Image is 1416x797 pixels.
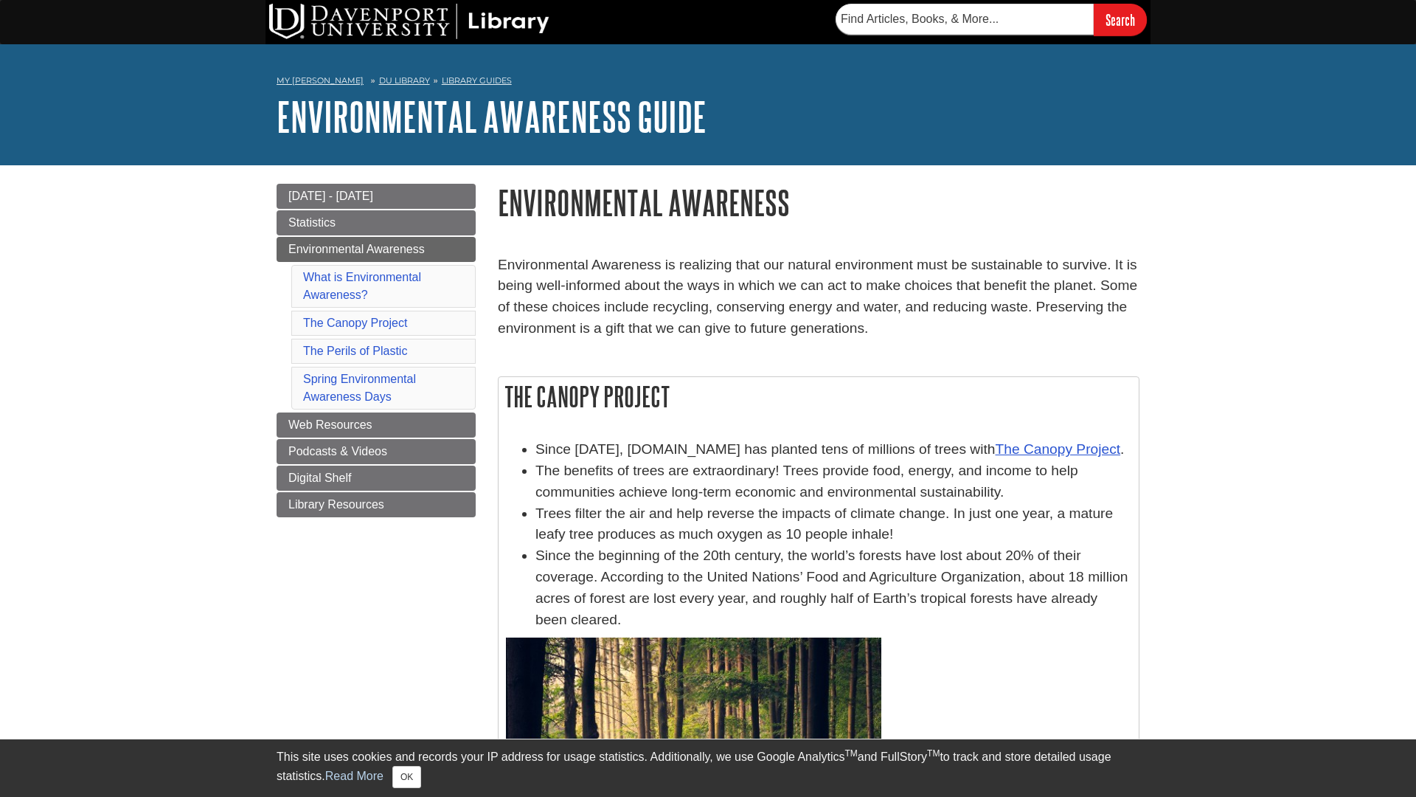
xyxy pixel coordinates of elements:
[535,439,1131,460] li: Since [DATE], [DOMAIN_NAME] has planted tens of millions of trees with .
[277,237,476,262] a: Environmental Awareness
[277,439,476,464] a: Podcasts & Videos
[277,492,476,517] a: Library Resources
[535,503,1131,546] li: Trees filter the air and help reverse the impacts of climate change. In just one year, a mature l...
[277,94,707,139] a: Environmental Awareness Guide
[844,748,857,759] sup: TM
[303,345,407,357] a: The Perils of Plastic
[288,243,425,255] span: Environmental Awareness
[303,317,407,329] a: The Canopy Project
[836,4,1094,35] input: Find Articles, Books, & More...
[288,418,372,431] span: Web Resources
[277,71,1139,94] nav: breadcrumb
[1094,4,1147,35] input: Search
[277,210,476,235] a: Statistics
[277,748,1139,788] div: This site uses cookies and records your IP address for usage statistics. Additionally, we use Goo...
[499,377,1139,416] h2: The Canopy Project
[392,766,421,788] button: Close
[288,190,373,202] span: [DATE] - [DATE]
[277,75,364,87] a: My [PERSON_NAME]
[303,373,416,403] a: Spring Environmental Awareness Days
[277,184,476,209] a: [DATE] - [DATE]
[927,748,940,759] sup: TM
[277,413,476,438] a: Web Resources
[379,75,430,86] a: DU Library
[277,184,476,517] div: Guide Page Menu
[498,184,1139,221] h1: Environmental Awareness
[277,466,476,491] a: Digital Shelf
[995,441,1120,457] a: The Canopy Project
[498,255,1139,339] p: Environmental Awareness is realizing that our natural environment must be sustainable to survive....
[288,445,387,458] span: Podcasts & Videos
[288,472,351,484] span: Digital Shelf
[303,271,421,301] a: What is Environmental Awareness?
[535,460,1131,503] li: The benefits of trees are extraordinary! Trees provide food, energy, and income to help communiti...
[442,75,512,86] a: Library Guides
[288,498,384,511] span: Library Resources
[325,770,383,782] a: Read More
[269,4,549,39] img: DU Library
[288,216,336,229] span: Statistics
[836,4,1147,35] form: Searches DU Library's articles, books, and more
[535,545,1131,630] li: Since the beginning of the 20th century, the world’s forests have lost about 20% of their coverag...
